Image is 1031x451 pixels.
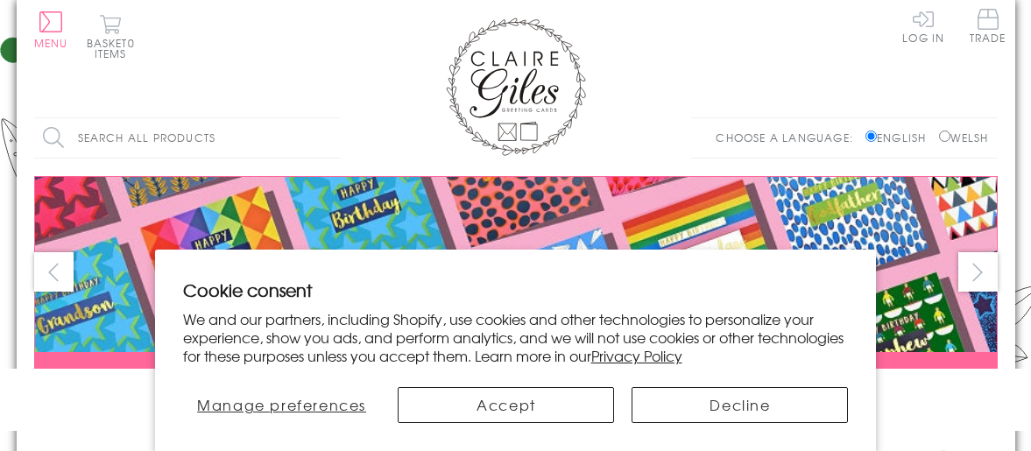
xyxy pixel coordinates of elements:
[446,18,586,156] img: Claire Giles Greetings Cards
[34,35,68,51] span: Menu
[183,310,849,364] p: We and our partners, including Shopify, use cookies and other technologies to personalize your ex...
[958,252,998,292] button: next
[939,130,950,142] input: Welsh
[970,9,1006,46] a: Trade
[939,130,989,145] label: Welsh
[34,118,341,158] input: Search all products
[970,9,1006,43] span: Trade
[87,14,135,59] button: Basket0 items
[716,130,862,145] p: Choose a language:
[398,387,614,423] button: Accept
[34,11,68,48] button: Menu
[197,394,366,415] span: Manage preferences
[865,130,877,142] input: English
[95,35,135,61] span: 0 items
[865,130,935,145] label: English
[34,252,74,292] button: prev
[632,387,848,423] button: Decline
[902,9,944,43] a: Log In
[183,387,381,423] button: Manage preferences
[591,345,682,366] a: Privacy Policy
[183,278,849,302] h2: Cookie consent
[323,118,341,158] input: Search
